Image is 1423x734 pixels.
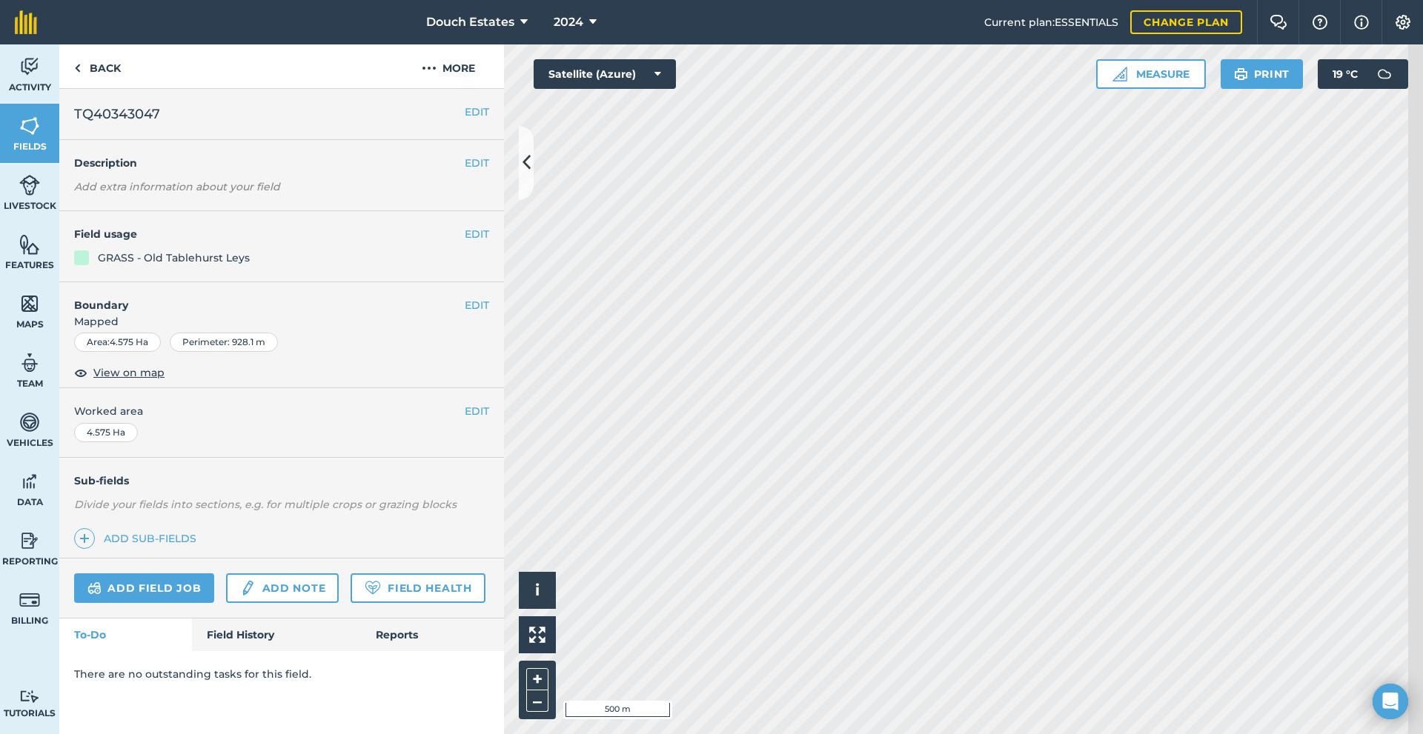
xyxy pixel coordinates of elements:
[74,226,465,242] h4: Field usage
[1112,67,1127,81] img: Ruler icon
[98,250,250,266] div: GRASS - Old Tablehurst Leys
[422,59,437,77] img: svg+xml;base64,PHN2ZyB4bWxucz0iaHR0cDovL3d3dy53My5vcmcvMjAwMC9zdmciIHdpZHRoPSIyMCIgaGVpZ2h0PSIyNC...
[74,666,489,682] p: There are no outstanding tasks for this field.
[19,411,40,433] img: svg+xml;base64,PD94bWwgdmVyc2lvbj0iMS4wIiBlbmNvZGluZz0idXRmLTgiPz4KPCEtLSBHZW5lcmF0b3I6IEFkb2JlIE...
[59,473,504,489] h4: Sub-fields
[465,155,489,171] button: EDIT
[19,56,40,78] img: svg+xml;base64,PD94bWwgdmVyc2lvbj0iMS4wIiBlbmNvZGluZz0idXRmLTgiPz4KPCEtLSBHZW5lcmF0b3I6IEFkb2JlIE...
[239,579,256,597] img: svg+xml;base64,PD94bWwgdmVyc2lvbj0iMS4wIiBlbmNvZGluZz0idXRmLTgiPz4KPCEtLSBHZW5lcmF0b3I6IEFkb2JlIE...
[426,13,514,31] span: Douch Estates
[19,470,40,493] img: svg+xml;base64,PD94bWwgdmVyc2lvbj0iMS4wIiBlbmNvZGluZz0idXRmLTgiPz4KPCEtLSBHZW5lcmF0b3I6IEFkb2JlIE...
[19,530,40,552] img: svg+xml;base64,PD94bWwgdmVyc2lvbj0iMS4wIiBlbmNvZGluZz0idXRmLTgiPz4KPCEtLSBHZW5lcmF0b3I6IEFkb2JlIE...
[59,44,136,88] a: Back
[19,589,40,611] img: svg+xml;base64,PD94bWwgdmVyc2lvbj0iMS4wIiBlbmNvZGluZz0idXRmLTgiPz4KPCEtLSBHZW5lcmF0b3I6IEFkb2JlIE...
[74,59,81,77] img: svg+xml;base64,PHN2ZyB4bWxucz0iaHR0cDovL3d3dy53My5vcmcvMjAwMC9zdmciIHdpZHRoPSI5IiBoZWlnaHQ9IjI0Ii...
[74,364,87,381] img: svg+xml;base64,PHN2ZyB4bWxucz0iaHR0cDovL3d3dy53My5vcmcvMjAwMC9zdmciIHdpZHRoPSIxOCIgaGVpZ2h0PSIyNC...
[192,618,360,651] a: Field History
[93,364,165,381] span: View on map
[526,668,548,690] button: +
[59,618,192,651] a: To-Do
[534,59,676,89] button: Satellite (Azure)
[984,14,1118,30] span: Current plan : ESSENTIALS
[1318,59,1408,89] button: 19 °C
[1096,59,1206,89] button: Measure
[1354,13,1369,31] img: svg+xml;base64,PHN2ZyB4bWxucz0iaHR0cDovL3d3dy53My5vcmcvMjAwMC9zdmciIHdpZHRoPSIxNyIgaGVpZ2h0PSIxNy...
[1333,59,1358,89] span: 19 ° C
[19,352,40,374] img: svg+xml;base64,PD94bWwgdmVyc2lvbj0iMS4wIiBlbmNvZGluZz0idXRmLTgiPz4KPCEtLSBHZW5lcmF0b3I6IEFkb2JlIE...
[74,498,457,511] em: Divide your fields into sections, e.g. for multiple crops or grazing blocks
[74,528,202,549] a: Add sub-fields
[465,403,489,419] button: EDIT
[465,226,489,242] button: EDIT
[1234,65,1248,83] img: svg+xml;base64,PHN2ZyB4bWxucz0iaHR0cDovL3d3dy53My5vcmcvMjAwMC9zdmciIHdpZHRoPSIxOSIgaGVpZ2h0PSIyNC...
[393,44,504,88] button: More
[59,282,465,313] h4: Boundary
[19,174,40,196] img: svg+xml;base64,PD94bWwgdmVyc2lvbj0iMS4wIiBlbmNvZGluZz0idXRmLTgiPz4KPCEtLSBHZW5lcmF0b3I6IEFkb2JlIE...
[1394,15,1412,30] img: A cog icon
[59,313,504,330] span: Mapped
[87,579,102,597] img: svg+xml;base64,PD94bWwgdmVyc2lvbj0iMS4wIiBlbmNvZGluZz0idXRmLTgiPz4KPCEtLSBHZW5lcmF0b3I6IEFkb2JlIE...
[519,572,556,609] button: i
[1221,59,1304,89] button: Print
[19,115,40,137] img: svg+xml;base64,PHN2ZyB4bWxucz0iaHR0cDovL3d3dy53My5vcmcvMjAwMC9zdmciIHdpZHRoPSI1NiIgaGVpZ2h0PSI2MC...
[554,13,583,31] span: 2024
[74,573,214,603] a: Add field job
[526,690,548,712] button: –
[74,333,161,352] div: Area : 4.575 Ha
[465,297,489,313] button: EDIT
[15,10,37,34] img: fieldmargin Logo
[74,364,165,381] button: View on map
[170,333,278,352] div: Perimeter : 928.1 m
[74,403,489,419] span: Worked area
[74,104,160,124] span: TQ40343047
[19,233,40,256] img: svg+xml;base64,PHN2ZyB4bWxucz0iaHR0cDovL3d3dy53My5vcmcvMjAwMC9zdmciIHdpZHRoPSI1NiIgaGVpZ2h0PSI2MC...
[74,155,489,171] h4: Description
[361,618,504,651] a: Reports
[351,573,485,603] a: Field Health
[1373,684,1408,719] div: Open Intercom Messenger
[79,530,90,547] img: svg+xml;base64,PHN2ZyB4bWxucz0iaHR0cDovL3d3dy53My5vcmcvMjAwMC9zdmciIHdpZHRoPSIxNCIgaGVpZ2h0PSIyNC...
[74,180,280,193] em: Add extra information about your field
[1130,10,1242,34] a: Change plan
[1311,15,1329,30] img: A question mark icon
[74,423,138,442] div: 4.575 Ha
[19,293,40,315] img: svg+xml;base64,PHN2ZyB4bWxucz0iaHR0cDovL3d3dy53My5vcmcvMjAwMC9zdmciIHdpZHRoPSI1NiIgaGVpZ2h0PSI2MC...
[19,690,40,704] img: svg+xml;base64,PD94bWwgdmVyc2lvbj0iMS4wIiBlbmNvZGluZz0idXRmLTgiPz4KPCEtLSBHZW5lcmF0b3I6IEFkb2JlIE...
[1270,15,1287,30] img: Two speech bubbles overlapping with the left bubble in the forefront
[465,104,489,120] button: EDIT
[1370,59,1399,89] img: svg+xml;base64,PD94bWwgdmVyc2lvbj0iMS4wIiBlbmNvZGluZz0idXRmLTgiPz4KPCEtLSBHZW5lcmF0b3I6IEFkb2JlIE...
[529,627,545,643] img: Four arrows, one pointing top left, one top right, one bottom right and the last bottom left
[226,573,339,603] a: Add note
[535,581,540,599] span: i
